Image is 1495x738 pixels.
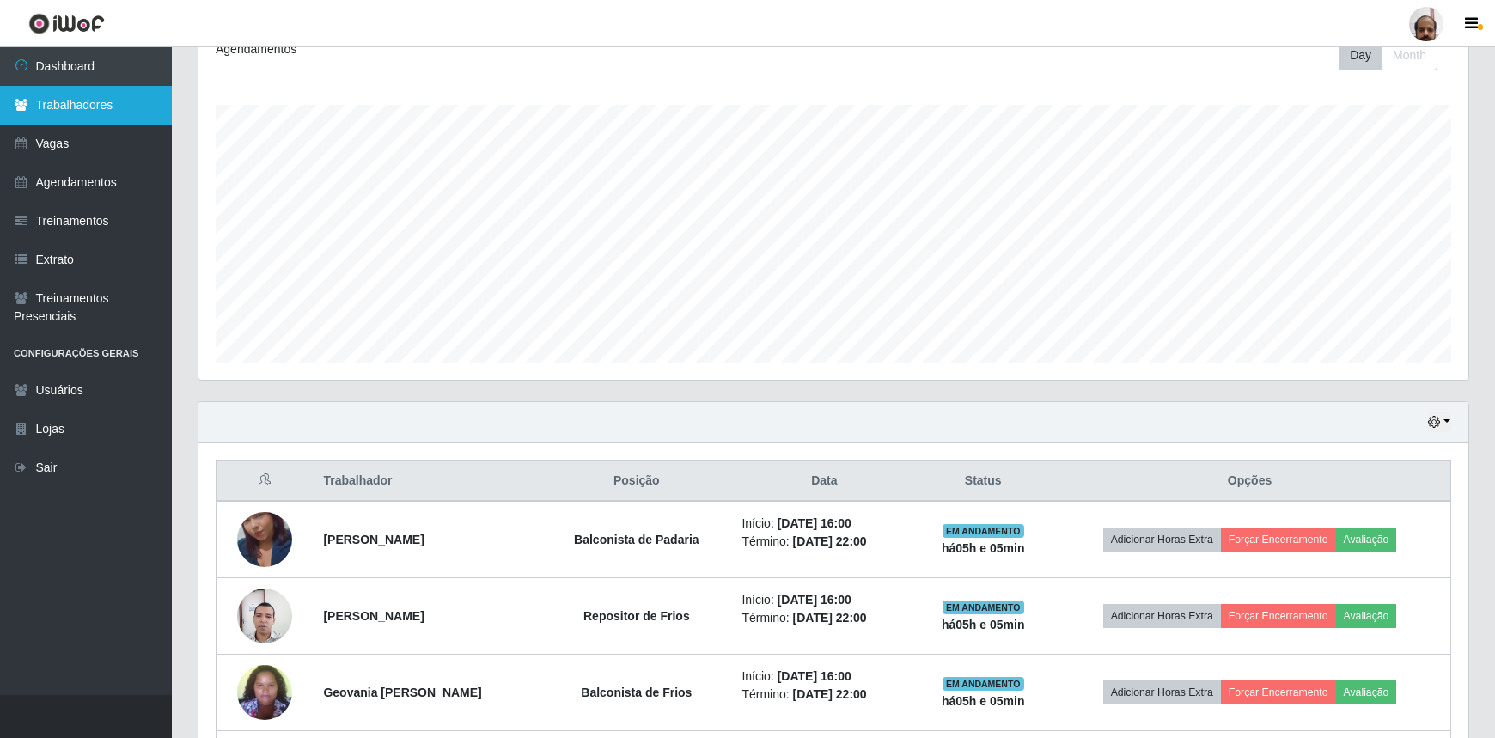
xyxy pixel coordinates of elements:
li: Término: [741,609,906,627]
span: EM ANDAMENTO [943,601,1024,614]
strong: Balconista de Padaria [574,533,699,546]
th: Trabalhador [313,461,541,502]
strong: há 05 h e 05 min [942,618,1025,631]
time: [DATE] 22:00 [793,534,867,548]
time: [DATE] 22:00 [793,687,867,701]
button: Avaliação [1336,680,1397,704]
th: Data [731,461,917,502]
strong: há 05 h e 05 min [942,541,1025,555]
li: Término: [741,686,906,704]
strong: Geovania [PERSON_NAME] [323,686,481,699]
th: Posição [541,461,731,502]
div: Toolbar with button groups [1339,40,1451,70]
li: Início: [741,515,906,533]
button: Forçar Encerramento [1221,604,1336,628]
li: Início: [741,668,906,686]
strong: Balconista de Frios [581,686,692,699]
button: Adicionar Horas Extra [1103,604,1221,628]
time: [DATE] 16:00 [778,669,851,683]
div: First group [1339,40,1437,70]
button: Avaliação [1336,528,1397,552]
strong: Repositor de Frios [583,609,690,623]
time: [DATE] 22:00 [793,611,867,625]
li: Término: [741,533,906,551]
strong: há 05 h e 05 min [942,694,1025,708]
div: Agendamentos [216,40,716,58]
img: 1738342187480.jpeg [237,656,292,729]
strong: [PERSON_NAME] [323,533,424,546]
time: [DATE] 16:00 [778,516,851,530]
button: Avaliação [1336,604,1397,628]
button: Forçar Encerramento [1221,680,1336,704]
th: Status [917,461,1049,502]
button: Day [1339,40,1382,70]
span: EM ANDAMENTO [943,524,1024,538]
button: Forçar Encerramento [1221,528,1336,552]
strong: [PERSON_NAME] [323,609,424,623]
li: Início: [741,591,906,609]
button: Month [1382,40,1437,70]
img: 1738081845733.jpeg [237,579,292,653]
img: 1739020193374.jpeg [237,491,292,589]
button: Adicionar Horas Extra [1103,680,1221,704]
time: [DATE] 16:00 [778,593,851,607]
th: Opções [1049,461,1450,502]
img: CoreUI Logo [28,13,105,34]
span: EM ANDAMENTO [943,677,1024,691]
button: Adicionar Horas Extra [1103,528,1221,552]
